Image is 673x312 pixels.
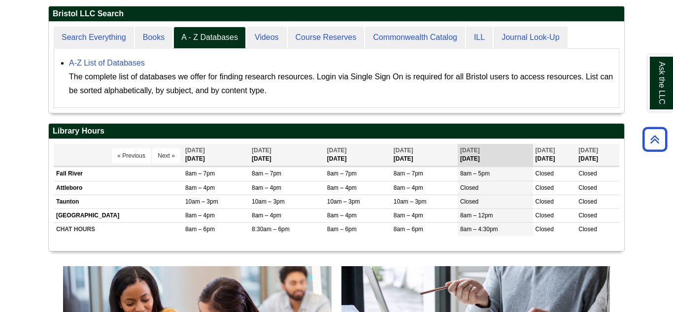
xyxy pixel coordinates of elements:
[460,147,480,154] span: [DATE]
[578,184,597,191] span: Closed
[536,198,554,205] span: Closed
[54,27,134,49] a: Search Everything
[54,181,183,195] td: Attleboro
[460,212,493,219] span: 8am – 12pm
[578,226,597,233] span: Closed
[394,170,423,177] span: 8am – 7pm
[536,226,554,233] span: Closed
[247,27,287,49] a: Videos
[252,212,281,219] span: 8am – 4pm
[536,184,554,191] span: Closed
[252,184,281,191] span: 8am – 4pm
[578,147,598,154] span: [DATE]
[460,226,498,233] span: 8am – 4:30pm
[185,184,215,191] span: 8am – 4pm
[252,226,290,233] span: 8:30am – 6pm
[578,170,597,177] span: Closed
[460,184,478,191] span: Closed
[578,198,597,205] span: Closed
[327,170,357,177] span: 8am – 7pm
[365,27,465,49] a: Commonwealth Catalog
[69,59,145,67] a: A-Z List of Databases
[325,144,391,166] th: [DATE]
[249,144,325,166] th: [DATE]
[135,27,172,49] a: Books
[391,144,458,166] th: [DATE]
[54,223,183,237] td: CHAT HOURS
[54,195,183,208] td: Taunton
[173,27,246,49] a: A - Z Databases
[54,208,183,222] td: [GEOGRAPHIC_DATA]
[536,170,554,177] span: Closed
[288,27,365,49] a: Course Reserves
[327,198,360,205] span: 10am – 3pm
[49,6,624,22] h2: Bristol LLC Search
[183,144,249,166] th: [DATE]
[252,170,281,177] span: 8am – 7pm
[112,148,151,163] button: « Previous
[49,124,624,139] h2: Library Hours
[327,184,357,191] span: 8am – 4pm
[394,212,423,219] span: 8am – 4pm
[252,147,271,154] span: [DATE]
[327,147,347,154] span: [DATE]
[185,147,205,154] span: [DATE]
[536,212,554,219] span: Closed
[185,226,215,233] span: 8am – 6pm
[394,147,413,154] span: [DATE]
[494,27,567,49] a: Journal Look-Up
[460,198,478,205] span: Closed
[394,226,423,233] span: 8am – 6pm
[578,212,597,219] span: Closed
[394,184,423,191] span: 8am – 4pm
[536,147,555,154] span: [DATE]
[185,212,215,219] span: 8am – 4pm
[152,148,180,163] button: Next »
[466,27,493,49] a: ILL
[69,70,614,98] div: The complete list of databases we offer for finding research resources. Login via Single Sign On ...
[185,170,215,177] span: 8am – 7pm
[252,198,285,205] span: 10am – 3pm
[460,170,490,177] span: 8am – 5pm
[533,144,576,166] th: [DATE]
[327,212,357,219] span: 8am – 4pm
[576,144,619,166] th: [DATE]
[394,198,427,205] span: 10am – 3pm
[185,198,218,205] span: 10am – 3pm
[458,144,533,166] th: [DATE]
[639,133,671,146] a: Back to Top
[327,226,357,233] span: 8am – 6pm
[54,167,183,181] td: Fall River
